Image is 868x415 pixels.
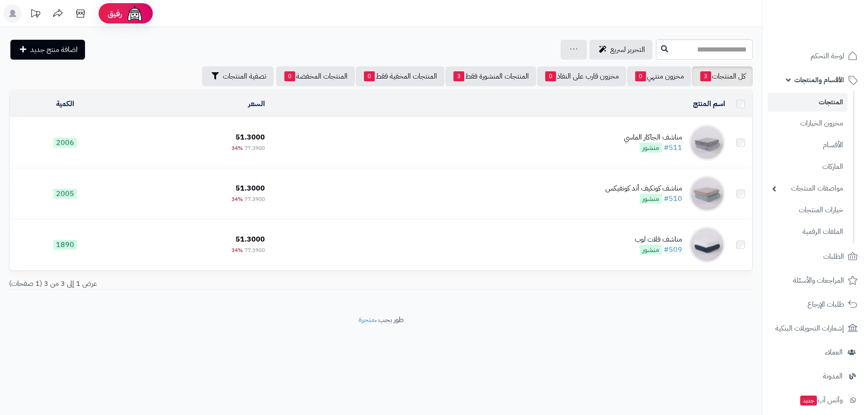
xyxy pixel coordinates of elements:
[793,274,844,287] span: المراجعات والأسئلة
[2,279,381,289] div: عرض 1 إلى 3 من 3 (1 صفحات)
[692,66,753,86] a: كل المنتجات3
[768,45,863,67] a: لوحة التحكم
[24,5,47,25] a: تحديثات المنصة
[202,66,274,86] button: تصفية المنتجات
[453,71,464,81] span: 3
[245,195,265,203] span: 77.3900
[768,114,848,133] a: مخزون الخيارات
[768,317,863,339] a: إشعارات التحويلات البنكية
[223,71,266,82] span: تصفية المنتجات
[768,222,848,242] a: الملفات الرقمية
[364,71,375,81] span: 0
[768,294,863,315] a: طلبات الإرجاع
[768,135,848,155] a: الأقسام
[236,183,265,194] span: 51.3000
[775,322,844,335] span: إشعارات التحويلات البنكية
[231,144,243,152] span: 34%
[53,189,77,199] span: 2005
[30,44,78,55] span: اضافة منتج جديد
[245,246,265,254] span: 77.3900
[248,98,265,109] a: السعر
[640,245,662,255] span: منشور
[768,179,848,198] a: مواصفات المنتجات
[799,394,843,406] span: وآتس آب
[689,176,725,212] img: مناشف كونكيف أند كونفيكس
[768,157,848,177] a: الماركات
[635,234,682,245] div: مناشف فلات لوب
[245,144,265,152] span: 77.3900
[276,66,355,86] a: المنتجات المخفضة0
[693,98,725,109] a: اسم المنتج
[768,341,863,363] a: العملاء
[800,396,817,406] span: جديد
[605,183,682,194] div: مناشف كونكيف أند كونفيكس
[108,8,122,19] span: رفيق
[768,246,863,267] a: الطلبات
[590,40,652,60] a: التحرير لسريع
[236,234,265,245] span: 51.3000
[53,138,77,148] span: 2006
[359,314,375,325] a: متجرة
[768,201,848,220] a: خيارات المنتجات
[445,66,536,86] a: المنتجات المنشورة فقط3
[56,98,74,109] a: الكمية
[689,227,725,263] img: مناشف فلات لوب
[640,143,662,153] span: منشور
[664,142,682,153] a: #511
[545,71,556,81] span: 0
[624,132,682,143] div: مناشف الجاكار الماسي
[768,389,863,411] a: وآتس آبجديد
[231,195,243,203] span: 34%
[794,74,844,86] span: الأقسام والمنتجات
[768,365,863,387] a: المدونة
[284,71,295,81] span: 0
[700,71,711,81] span: 3
[53,240,77,250] span: 1890
[768,270,863,291] a: المراجعات والأسئلة
[823,250,844,263] span: الطلبات
[640,194,662,204] span: منشور
[811,50,844,62] span: لوحة التحكم
[807,7,859,26] img: logo-2.png
[689,125,725,161] img: مناشف الجاكار الماسي
[664,193,682,204] a: #510
[236,132,265,143] span: 51.3000
[10,40,85,60] a: اضافة منتج جديد
[825,346,843,359] span: العملاء
[627,66,691,86] a: مخزون منتهي0
[126,5,144,23] img: ai-face.png
[610,44,645,55] span: التحرير لسريع
[768,93,848,112] a: المنتجات
[635,71,646,81] span: 0
[664,244,682,255] a: #509
[356,66,444,86] a: المنتجات المخفية فقط0
[231,246,243,254] span: 34%
[537,66,626,86] a: مخزون قارب على النفاذ0
[807,298,844,311] span: طلبات الإرجاع
[823,370,843,382] span: المدونة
